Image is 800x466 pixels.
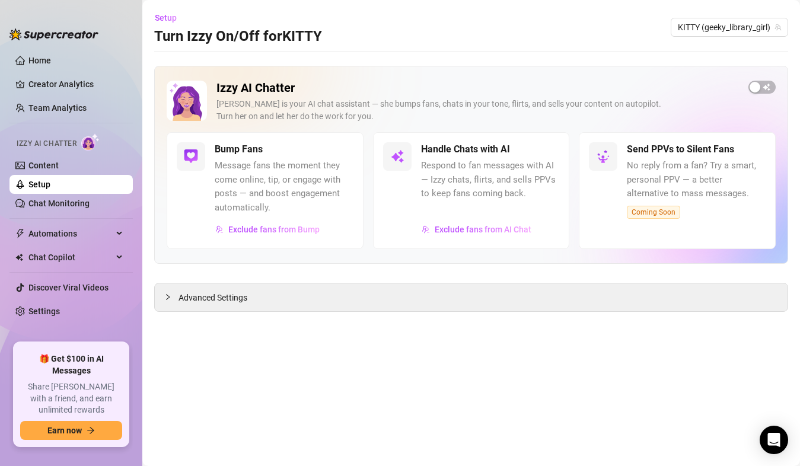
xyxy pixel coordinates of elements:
h5: Bump Fans [215,142,263,157]
span: Respond to fan messages with AI — Izzy chats, flirts, and sells PPVs to keep fans coming back. [421,159,560,201]
h2: Izzy AI Chatter [216,81,739,95]
span: 🎁 Get $100 in AI Messages [20,353,122,376]
span: No reply from a fan? Try a smart, personal PPV — a better alternative to mass messages. [627,159,766,201]
img: Izzy AI Chatter [167,81,207,121]
span: team [774,24,782,31]
img: AI Chatter [81,133,100,151]
a: Settings [28,307,60,316]
h3: Turn Izzy On/Off for KITTY [154,27,322,46]
span: thunderbolt [15,229,25,238]
span: arrow-right [87,426,95,435]
span: KITTY (geeky_library_girl) [678,18,781,36]
span: Chat Copilot [28,248,113,267]
span: Message fans the moment they come online, tip, or engage with posts — and boost engagement automa... [215,159,353,215]
span: collapsed [164,293,171,301]
img: svg%3e [596,149,610,164]
button: Setup [154,8,186,27]
span: Exclude fans from Bump [228,225,320,234]
a: Chat Monitoring [28,199,90,208]
img: Chat Copilot [15,253,23,261]
span: Advanced Settings [179,291,247,304]
img: svg%3e [184,149,198,164]
img: svg%3e [215,225,224,234]
span: Coming Soon [627,206,680,219]
span: Earn now [47,426,82,435]
span: Share [PERSON_NAME] with a friend, and earn unlimited rewards [20,381,122,416]
h5: Send PPVs to Silent Fans [627,142,734,157]
span: Exclude fans from AI Chat [435,225,531,234]
a: Content [28,161,59,170]
div: collapsed [164,291,179,304]
span: Automations [28,224,113,243]
span: Setup [155,13,177,23]
a: Team Analytics [28,103,87,113]
button: Exclude fans from AI Chat [421,220,532,239]
a: Home [28,56,51,65]
a: Discover Viral Videos [28,283,109,292]
img: svg%3e [390,149,404,164]
a: Creator Analytics [28,75,123,94]
a: Setup [28,180,50,189]
div: [PERSON_NAME] is your AI chat assistant — she bumps fans, chats in your tone, flirts, and sells y... [216,98,739,123]
img: logo-BBDzfeDw.svg [9,28,98,40]
h5: Handle Chats with AI [421,142,510,157]
div: Open Intercom Messenger [760,426,788,454]
button: Exclude fans from Bump [215,220,320,239]
button: Earn nowarrow-right [20,421,122,440]
span: Izzy AI Chatter [17,138,77,149]
img: svg%3e [422,225,430,234]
